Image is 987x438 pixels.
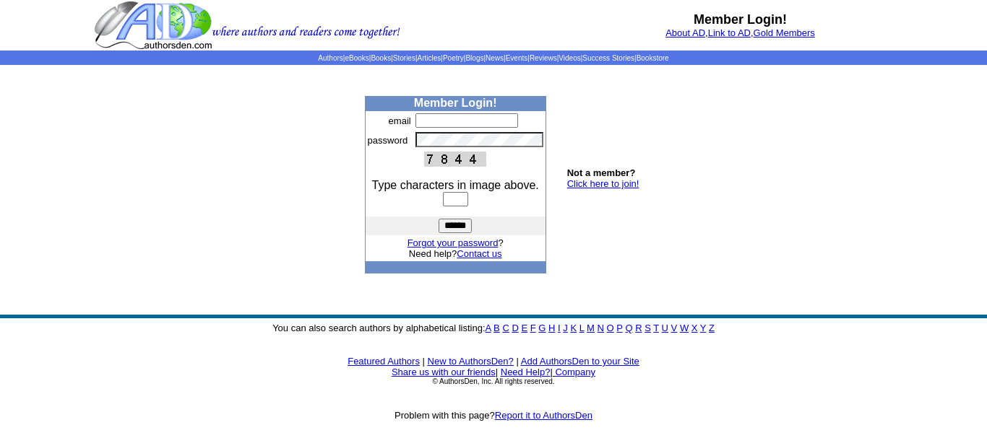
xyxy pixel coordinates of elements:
[637,54,669,62] a: Bookstore
[665,27,705,38] a: About AD
[645,323,651,333] a: S
[424,152,486,167] img: This Is CAPTCHA Image
[457,248,501,259] a: Contact us
[665,27,815,38] font: , ,
[625,323,632,333] a: Q
[527,115,539,127] img: npw-badge-icon-locked.svg
[318,54,668,62] span: | | | | | | | | | | | |
[582,54,634,62] a: Success Stories
[550,367,595,377] font: |
[512,323,518,333] a: D
[558,323,561,333] a: I
[496,367,498,377] font: |
[754,27,815,38] a: Gold Members
[465,54,483,62] a: Blogs
[272,323,715,333] font: You can also search authors by alphabetical listing:
[563,323,568,333] a: J
[414,97,497,109] b: Member Login!
[486,323,491,333] a: A
[493,323,500,333] a: B
[423,356,425,367] font: |
[700,323,706,333] a: Y
[708,27,751,38] a: Link to AD
[345,54,368,62] a: eBooks
[408,237,499,248] a: Forgot your password
[392,367,496,377] a: Share us with our friends
[530,323,536,333] a: F
[348,356,420,367] a: Featured Authors
[587,323,595,333] a: M
[530,54,557,62] a: Reviews
[567,167,636,178] b: Not a member?
[635,323,642,333] a: R
[495,410,592,421] a: Report it to AuthorsDen
[521,323,527,333] a: E
[501,367,551,377] a: Need Help?
[502,323,509,333] a: C
[559,54,580,62] a: Videos
[409,248,502,259] font: Need help?
[709,323,715,333] a: Z
[395,410,592,421] font: Problem with this page?
[680,323,689,333] a: W
[662,323,668,333] a: U
[418,54,441,62] a: Articles
[570,323,577,333] a: K
[607,323,614,333] a: O
[393,54,415,62] a: Stories
[616,323,622,333] a: P
[548,323,555,333] a: H
[318,54,342,62] a: Authors
[506,54,528,62] a: Events
[443,54,464,62] a: Poetry
[567,178,639,189] a: Click here to join!
[368,135,408,146] font: password
[432,377,554,385] font: © AuthorsDen, Inc. All rights reserved.
[486,54,504,62] a: News
[389,115,411,126] font: email
[372,179,539,191] font: Type characters in image above.
[598,323,604,333] a: N
[653,323,659,333] a: T
[371,54,391,62] a: Books
[408,237,504,248] font: ?
[521,356,639,367] a: Add AuthorsDen to your Site
[671,323,678,333] a: V
[694,12,787,27] b: Member Login!
[538,323,546,333] a: G
[691,323,698,333] a: X
[527,135,539,146] img: npw-badge-icon-locked.svg
[555,367,595,377] a: Company
[428,356,514,367] a: New to AuthorsDen?
[579,323,585,333] a: L
[516,356,518,367] font: |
